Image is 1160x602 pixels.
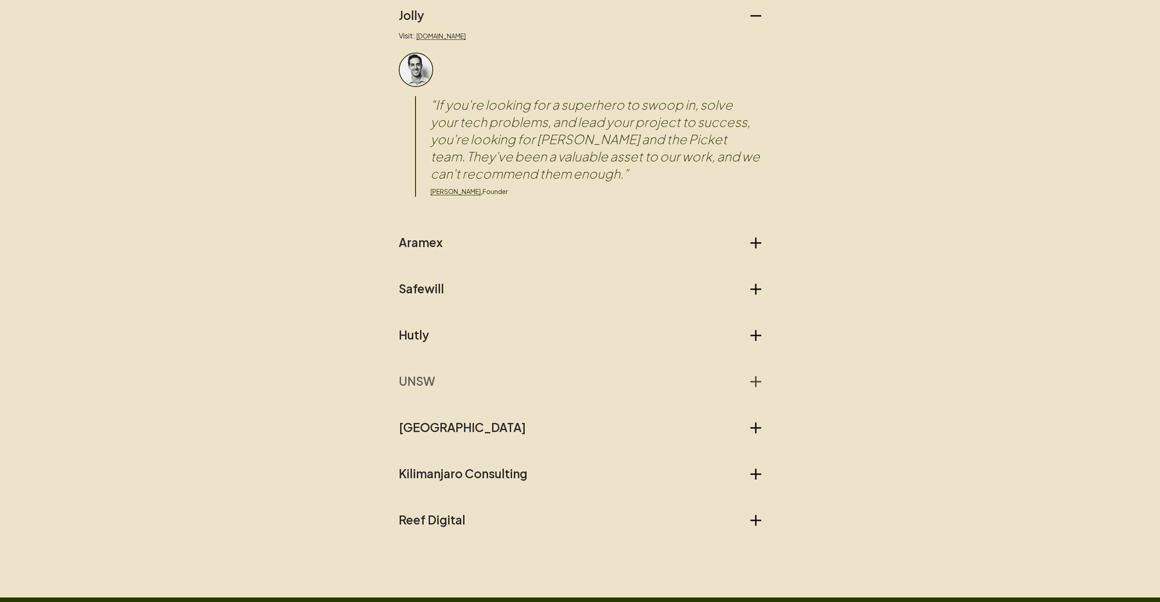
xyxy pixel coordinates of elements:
[483,186,508,196] p: Founder
[399,513,465,527] h2: Reef Digital
[399,53,433,87] img: Client headshot
[399,420,761,435] button: [GEOGRAPHIC_DATA]
[399,30,761,42] p: Visit:
[430,186,761,197] div: ,
[399,374,435,388] h2: UNSW
[430,96,761,182] blockquote: “ If you're looking for a superhero to swoop in, solve your tech problems, and lead your project ...
[430,187,481,195] a: [PERSON_NAME]
[416,32,466,40] a: [DOMAIN_NAME]
[399,328,429,342] h2: Hutly
[399,235,443,250] h2: Aramex
[399,513,761,527] button: Reef Digital
[399,466,527,481] h2: Kilimanjaro Consulting
[399,282,761,296] button: Safewill
[399,23,761,197] div: Jolly
[399,466,761,481] button: Kilimanjaro Consulting
[399,282,444,296] h2: Safewill
[399,374,761,388] button: UNSW
[399,328,761,342] button: Hutly
[399,8,424,23] h2: Jolly
[399,235,761,250] button: Aramex
[399,420,526,435] h2: [GEOGRAPHIC_DATA]
[399,8,761,23] button: Jolly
